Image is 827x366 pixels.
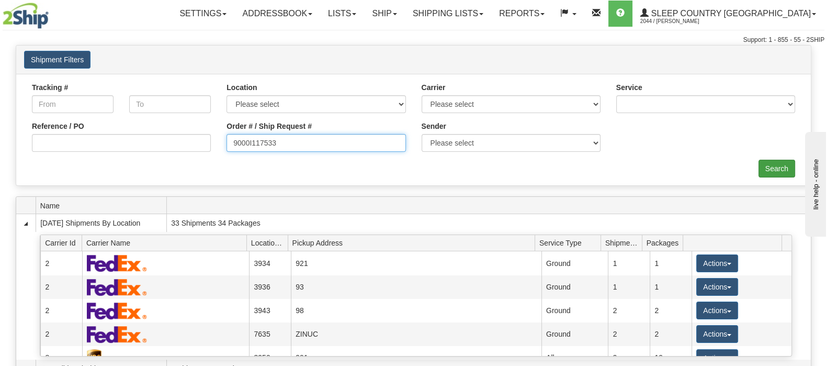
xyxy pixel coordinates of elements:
span: Sleep Country [GEOGRAPHIC_DATA] [649,9,811,18]
iframe: chat widget [803,129,826,236]
td: 3936 [249,275,291,299]
td: Ground [541,299,608,323]
a: Lists [320,1,364,27]
img: FedEx Express® [87,254,147,272]
a: Collapse [20,218,31,229]
label: Location [226,82,257,93]
div: Support: 1 - 855 - 55 - 2SHIP [3,36,824,45]
span: Carrier Id [45,235,82,251]
span: Pickup Address [292,235,535,251]
button: Actions [696,325,738,343]
td: 2 [40,299,82,323]
span: Packages [647,235,683,251]
input: From [32,95,114,113]
td: 2 [40,275,82,299]
td: 33 Shipments 34 Packages [166,214,811,232]
div: live help - online [8,9,97,17]
td: 1 [650,251,692,275]
span: Location Id [251,235,288,251]
span: Name [40,197,166,214]
a: Ship [364,1,404,27]
span: Service Type [539,235,601,251]
a: Addressbook [234,1,320,27]
td: 2 [40,323,82,346]
a: Sleep Country [GEOGRAPHIC_DATA] 2044 / [PERSON_NAME] [632,1,824,27]
label: Sender [422,121,446,131]
a: Shipping lists [405,1,491,27]
label: Reference / PO [32,121,84,131]
button: Shipment Filters [24,51,90,69]
td: 921 [291,251,541,275]
a: Reports [491,1,552,27]
td: 1 [650,275,692,299]
label: Tracking # [32,82,68,93]
img: logo2044.jpg [3,3,49,29]
span: 2044 / [PERSON_NAME] [640,16,719,27]
button: Actions [696,254,738,272]
td: 2 [608,299,650,323]
label: Service [616,82,642,93]
td: 93 [291,275,541,299]
button: Actions [696,302,738,319]
label: Order # / Ship Request # [226,121,312,131]
td: ZINUC [291,323,541,346]
label: Carrier [422,82,446,93]
td: 1 [608,251,650,275]
td: Ground [541,323,608,346]
td: 2 [608,323,650,346]
input: To [129,95,211,113]
img: FedEx Express® [87,302,147,319]
img: FedEx Express® [87,326,147,343]
td: Ground [541,251,608,275]
td: 3943 [249,299,291,323]
td: 1 [608,275,650,299]
a: Settings [172,1,234,27]
button: Actions [696,278,738,296]
td: 3934 [249,251,291,275]
td: 7635 [249,323,291,346]
input: Search [758,160,795,178]
td: 2 [40,251,82,275]
img: FedEx Express® [87,279,147,296]
td: [DATE] Shipments By Location [36,214,166,232]
td: 2 [650,299,692,323]
span: Shipments [605,235,642,251]
td: 2 [650,323,692,346]
td: 98 [291,299,541,323]
td: Ground [541,275,608,299]
span: Carrier Name [86,235,246,251]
